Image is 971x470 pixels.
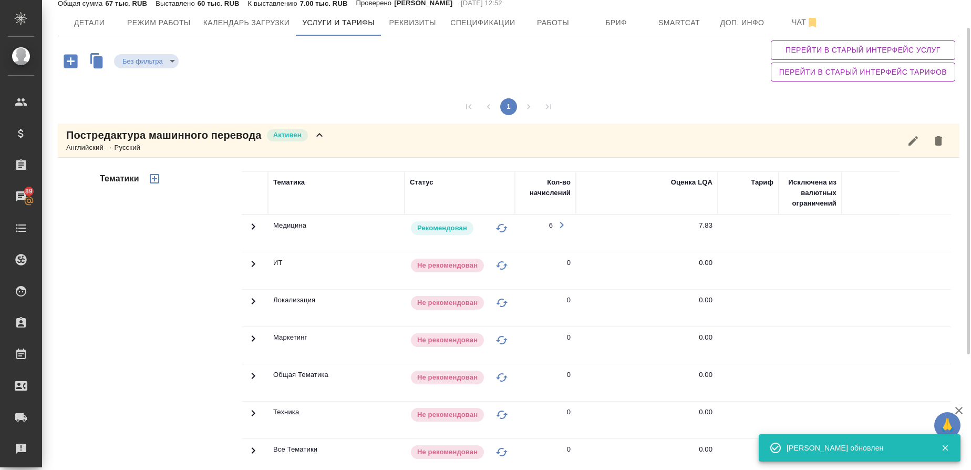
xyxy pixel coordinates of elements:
span: Реквизиты [387,16,438,29]
p: Не рекомендован [417,298,478,308]
button: Удалить услугу [926,128,951,154]
td: 7.83 [576,215,718,252]
button: Редактировать услугу [901,128,926,154]
button: Перейти в старый интерфейс услуг [771,40,955,60]
button: Изменить статус на "В черном списке" [494,444,510,460]
div: Оценка LQA [671,177,712,188]
button: Изменить статус на "В черном списке" [494,332,510,348]
div: 6 [549,220,553,231]
span: Toggle Row Expanded [247,301,260,309]
span: Перейти в старый интерфейс услуг [779,44,947,57]
div: 0 [567,295,571,305]
h4: Тематики [100,172,139,185]
td: Медицина [268,215,405,252]
span: Бриф [591,16,642,29]
span: Toggle Row Expanded [247,339,260,346]
p: Не рекомендован [417,260,478,271]
button: Добавить тематику [142,166,167,191]
span: Доп. инфо [717,16,768,29]
td: Общая Тематика [268,364,405,401]
p: Не рекомендован [417,372,478,383]
div: [PERSON_NAME] обновлен [787,443,925,453]
button: Изменить статус на "В черном списке" [494,370,510,385]
button: Изменить статус на "В черном списке" [494,258,510,273]
div: 0 [567,370,571,380]
td: Техника [268,402,405,438]
button: Добавить услугу [56,50,85,72]
span: Чат [780,16,831,29]
a: 89 [3,183,39,210]
span: 🙏 [938,414,956,436]
button: 🙏 [934,412,960,438]
div: Английский → Русский [66,142,326,153]
div: Без фильтра [114,54,179,68]
p: Не рекомендован [417,335,478,345]
button: Изменить статус на "В черном списке" [494,295,510,311]
p: Постредактура машинного перевода [66,128,262,142]
span: Спецификации [450,16,515,29]
div: Исключена из валютных ограничений [784,177,836,209]
span: Smartcat [654,16,705,29]
button: Без фильтра [119,57,166,66]
td: 0.00 [576,252,718,289]
div: Тариф [751,177,773,188]
div: 0 [567,258,571,268]
span: Детали [64,16,115,29]
td: 0.00 [576,364,718,401]
td: 0.00 [576,402,718,438]
span: Услуги и тарифы [302,16,375,29]
p: Активен [273,130,302,140]
div: Кол-во начислений [520,177,571,198]
div: 0 [567,444,571,455]
span: Режим работы [127,16,191,29]
td: 0.00 [576,327,718,364]
span: 89 [19,186,39,197]
span: Toggle Row Expanded [247,227,260,234]
span: Перейти в старый интерфейс тарифов [779,66,947,79]
button: Изменить статус на "В черном списке" [494,407,510,423]
svg: Отписаться [806,16,819,29]
div: Статус [410,177,433,188]
span: Toggle Row Expanded [247,376,260,384]
p: Не рекомендован [417,410,478,420]
td: 0.00 [576,290,718,326]
div: Постредактура машинного переводаАктивенАнглийский → Русский [58,124,959,158]
div: Тематика [273,177,305,188]
span: Работы [528,16,579,29]
span: Toggle Row Expanded [247,264,260,272]
button: Открыть работы [553,216,571,234]
div: 0 [567,332,571,343]
span: Toggle Row Expanded [247,451,260,458]
p: Рекомендован [417,223,467,233]
button: Закрыть [934,443,956,453]
td: Локализация [268,290,405,326]
button: Скопировать услуги другого исполнителя [85,50,114,74]
span: Календарь загрузки [203,16,290,29]
td: Маркетинг [268,327,405,364]
button: Перейти в старый интерфейс тарифов [771,63,955,82]
span: Toggle Row Expanded [247,413,260,421]
p: Не рекомендован [417,447,478,457]
td: ИТ [268,252,405,289]
button: Изменить статус на "В черном списке" [494,220,510,236]
nav: pagination navigation [459,98,559,115]
div: 0 [567,407,571,417]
